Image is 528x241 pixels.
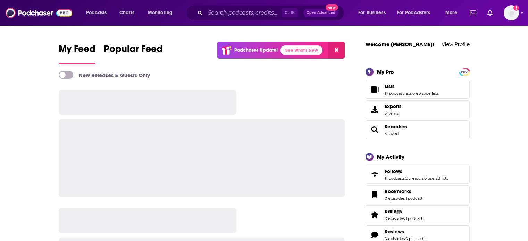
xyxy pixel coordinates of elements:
button: open menu [81,7,116,18]
button: Show profile menu [504,5,519,20]
p: Podchaser Update! [234,47,278,53]
span: Exports [385,103,402,110]
span: Ctrl K [282,8,298,17]
a: 0 episode lists [412,91,439,96]
div: My Pro [377,69,394,75]
a: Charts [115,7,139,18]
a: Popular Feed [104,43,163,64]
span: Podcasts [86,8,107,18]
span: Charts [119,8,134,18]
span: Bookmarks [366,185,470,204]
a: Show notifications dropdown [467,7,479,19]
a: Follows [385,168,448,174]
span: , [437,176,438,181]
a: View Profile [442,41,470,48]
a: Searches [368,125,382,135]
a: 0 episodes [385,236,405,241]
a: 2 creators [405,176,424,181]
button: open menu [143,7,182,18]
a: 3 saved [385,131,399,136]
a: 1 podcast [405,196,422,201]
span: PRO [460,69,469,75]
button: Open AdvancedNew [303,9,338,17]
span: Lists [385,83,395,89]
a: 0 podcasts [405,236,425,241]
span: Monitoring [148,8,173,18]
span: My Feed [59,43,95,59]
span: Searches [366,120,470,139]
img: User Profile [504,5,519,20]
span: Ratings [366,205,470,224]
a: 1 podcast [405,216,422,221]
a: Welcome [PERSON_NAME]! [366,41,434,48]
span: More [445,8,457,18]
a: See What's New [280,45,322,55]
span: For Podcasters [397,8,430,18]
span: New [326,4,338,11]
div: Search podcasts, credits, & more... [193,5,351,21]
a: Exports [366,100,470,119]
a: Lists [385,83,439,89]
span: Reviews [385,229,404,235]
div: My Activity [377,154,404,160]
a: My Feed [59,43,95,64]
a: Reviews [368,230,382,240]
span: Follows [385,168,402,174]
a: Ratings [368,210,382,220]
span: Popular Feed [104,43,163,59]
span: Ratings [385,208,402,215]
a: Reviews [385,229,425,235]
span: , [424,176,424,181]
button: open menu [441,7,466,18]
a: Lists [368,85,382,94]
a: New Releases & Guests Only [59,71,150,79]
a: 0 episodes [385,196,405,201]
svg: Add a profile image [513,5,519,11]
a: 17 podcast lists [385,91,412,96]
span: Logged in as dbartlett [504,5,519,20]
span: Exports [368,105,382,114]
a: Ratings [385,208,422,215]
a: Show notifications dropdown [485,7,495,19]
a: Searches [385,123,407,130]
span: Bookmarks [385,188,411,195]
a: 11 podcasts [385,176,405,181]
button: open menu [393,7,441,18]
a: 0 users [424,176,437,181]
span: 3 items [385,111,402,116]
a: Bookmarks [385,188,422,195]
img: Podchaser - Follow, Share and Rate Podcasts [6,6,72,19]
input: Search podcasts, credits, & more... [205,7,282,18]
span: Open Advanced [307,11,335,15]
button: open menu [353,7,394,18]
span: Lists [366,80,470,99]
a: Bookmarks [368,190,382,199]
a: Follows [368,170,382,179]
span: For Business [358,8,386,18]
a: 0 episodes [385,216,405,221]
a: PRO [460,69,469,74]
span: Follows [366,165,470,184]
a: 3 lists [438,176,448,181]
